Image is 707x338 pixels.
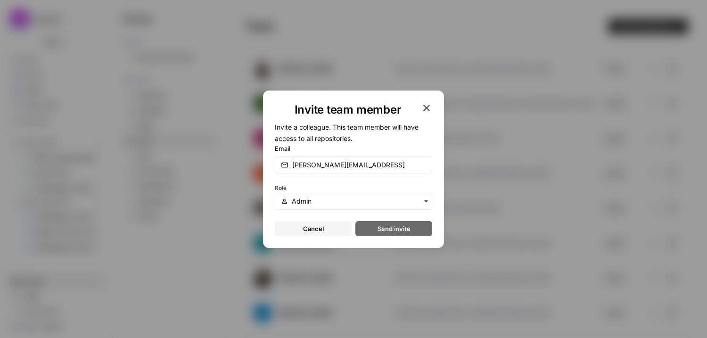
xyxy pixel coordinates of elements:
button: Cancel [275,221,352,236]
input: email@company.com [292,160,426,170]
label: Email [275,144,432,153]
span: Send invite [378,224,411,233]
h1: Invite team member [275,102,421,117]
span: Invite a colleague. This team member will have access to all repositories. [275,123,419,142]
button: Send invite [355,221,432,236]
span: Role [275,184,287,191]
input: Admin [292,197,426,206]
span: Cancel [303,224,324,233]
